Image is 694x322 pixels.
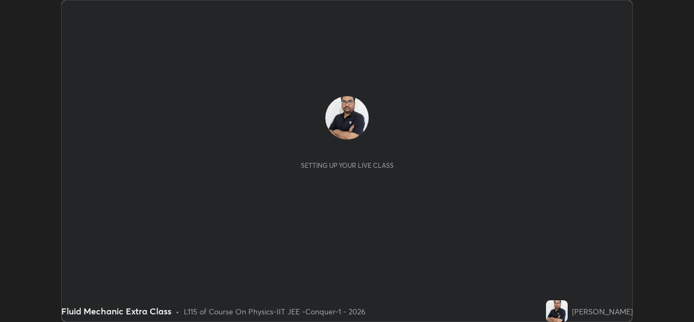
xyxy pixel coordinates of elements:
img: 11b4e2db86474ac3a43189734ae23d0e.jpg [546,300,568,322]
img: 11b4e2db86474ac3a43189734ae23d0e.jpg [325,96,369,140]
div: [PERSON_NAME] [572,306,633,317]
div: Fluid Mechanic Extra Class [61,305,171,318]
div: • [176,306,179,317]
div: Setting up your live class [301,161,394,169]
div: L115 of Course On Physics-IIT JEE -Conquer-1 - 2026 [184,306,365,317]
